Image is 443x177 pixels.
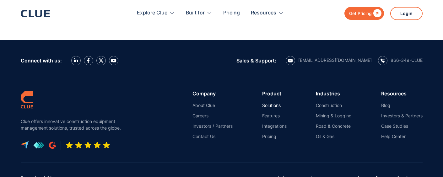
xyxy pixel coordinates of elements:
[262,134,287,139] a: Pricing
[286,56,372,65] a: email icon[EMAIL_ADDRESS][DOMAIN_NAME]
[21,58,62,63] div: Connect with us:
[192,123,233,129] a: Investors / Partners
[236,58,276,63] div: Sales & Support:
[192,91,233,96] div: Company
[262,91,287,96] div: Product
[378,56,423,65] a: calling icon866-349-CLUE
[381,123,423,129] a: Case Studies
[381,134,423,139] a: Help Center
[298,57,372,63] div: [EMAIL_ADDRESS][DOMAIN_NAME]
[111,59,116,62] img: YouTube Icon
[372,9,381,17] div: 
[87,58,90,63] img: facebook icon
[316,134,352,139] a: Oil & Gas
[186,3,212,23] div: Built for
[74,58,78,62] img: LinkedIn icon
[99,58,104,63] img: X icon twitter
[137,3,175,23] div: Explore Clue
[262,123,287,129] a: Integrations
[390,7,423,20] a: Login
[66,142,110,149] img: Five-star rating icon
[316,103,352,108] a: Construction
[349,9,372,17] div: Get Pricing
[262,113,287,119] a: Features
[316,123,352,129] a: Road & Concrete
[288,59,293,62] img: email icon
[381,113,423,119] a: Investors & Partners
[49,142,56,149] img: G2 review platform icon
[251,3,284,23] div: Resources
[192,113,233,119] a: Careers
[137,3,167,23] div: Explore Clue
[316,91,352,96] div: Industries
[391,57,423,63] div: 866-349-CLUE
[381,91,423,96] div: Resources
[21,91,33,109] img: clue logo simple
[316,113,352,119] a: Mining & Logging
[251,3,276,23] div: Resources
[192,134,233,139] a: Contact Us
[381,103,423,108] a: Blog
[223,3,240,23] a: Pricing
[262,103,287,108] a: Solutions
[186,3,205,23] div: Built for
[21,118,124,131] p: Clue offers innovative construction equipment management solutions, trusted across the globe.
[412,147,443,177] iframe: Chat Widget
[344,7,384,20] a: Get Pricing
[381,58,385,63] img: calling icon
[21,141,29,149] img: capterra logo icon
[33,142,44,149] img: get app logo
[192,103,233,108] a: About Clue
